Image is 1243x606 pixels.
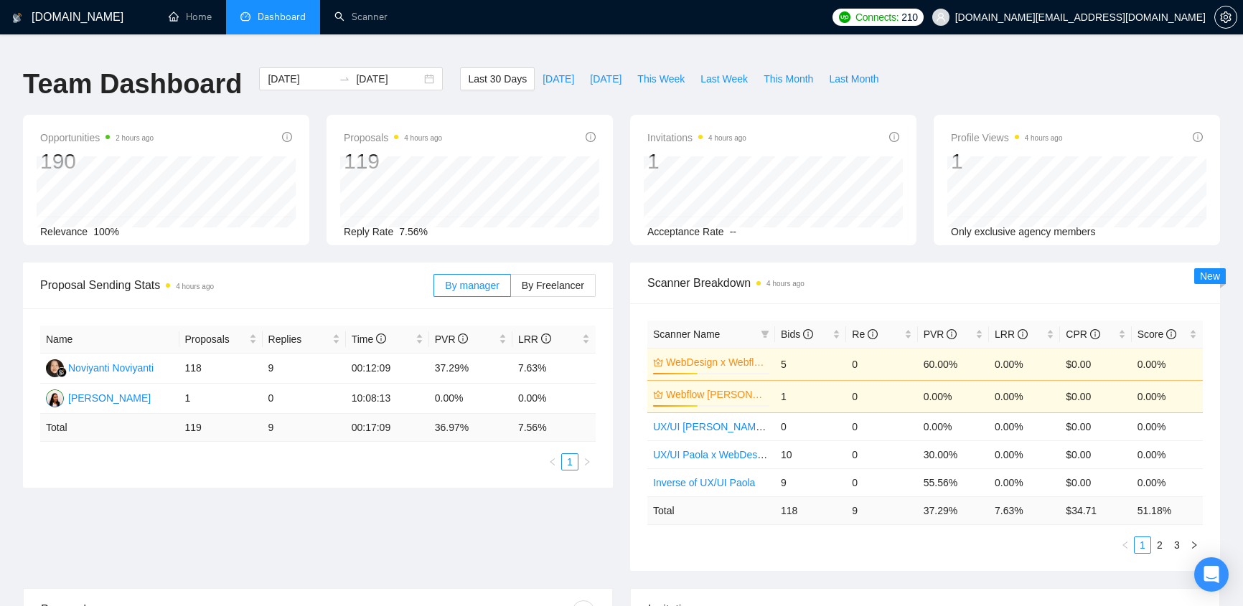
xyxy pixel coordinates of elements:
[846,348,917,380] td: 0
[1135,537,1150,553] a: 1
[346,384,429,414] td: 10:08:13
[653,328,720,340] span: Scanner Name
[40,414,179,442] td: Total
[1132,380,1203,412] td: 0.00%
[544,453,561,470] li: Previous Page
[240,11,250,22] span: dashboard
[179,354,263,384] td: 118
[855,9,899,25] span: Connects:
[989,496,1060,524] td: 7.63 %
[756,67,821,90] button: This Month
[548,458,557,466] span: left
[653,357,663,367] span: crown
[852,328,878,340] span: Re
[829,71,878,87] span: Last Month
[846,412,917,440] td: 0
[578,453,596,470] li: Next Page
[901,9,917,25] span: 210
[1169,537,1185,553] a: 3
[334,11,388,23] a: searchScanner
[1200,270,1220,282] span: New
[344,226,393,237] span: Reply Rate
[918,412,989,440] td: 0.00%
[40,148,154,175] div: 190
[889,132,899,142] span: info-circle
[1018,329,1028,339] span: info-circle
[1117,536,1134,554] li: Previous Page
[846,440,917,468] td: 0
[512,354,596,384] td: 7.63%
[924,328,957,340] span: PVR
[1166,329,1176,339] span: info-circle
[918,348,989,380] td: 60.00%
[116,134,154,142] time: 2 hours ago
[46,359,64,377] img: NN
[1025,134,1063,142] time: 4 hours ago
[995,328,1028,340] span: LRR
[346,414,429,442] td: 00:17:09
[1132,348,1203,380] td: 0.00%
[1186,536,1203,554] li: Next Page
[637,71,685,87] span: This Week
[40,326,179,354] th: Name
[1214,11,1237,23] a: setting
[821,67,886,90] button: Last Month
[708,134,746,142] time: 4 hours ago
[839,11,850,23] img: upwork-logo.png
[1132,412,1203,440] td: 0.00%
[781,328,813,340] span: Bids
[1060,440,1131,468] td: $0.00
[399,226,428,237] span: 7.56%
[1132,440,1203,468] td: 0.00%
[263,354,346,384] td: 9
[846,496,917,524] td: 9
[263,384,346,414] td: 0
[730,226,736,237] span: --
[445,280,499,291] span: By manager
[951,226,1096,237] span: Only exclusive agency members
[263,326,346,354] th: Replies
[918,380,989,412] td: 0.00%
[590,71,621,87] span: [DATE]
[846,468,917,496] td: 0
[512,384,596,414] td: 0.00%
[693,67,756,90] button: Last Week
[989,380,1060,412] td: 0.00%
[989,348,1060,380] td: 0.00%
[700,71,748,87] span: Last Week
[775,412,846,440] td: 0
[429,414,512,442] td: 36.97 %
[179,326,263,354] th: Proposals
[458,333,468,344] span: info-circle
[179,384,263,414] td: 1
[647,148,746,175] div: 1
[1060,496,1131,524] td: $ 34.71
[346,354,429,384] td: 00:12:09
[989,412,1060,440] td: 0.00%
[344,148,442,175] div: 119
[647,274,1203,292] span: Scanner Breakdown
[1138,328,1176,340] span: Score
[647,496,775,524] td: Total
[775,380,846,412] td: 1
[258,11,306,23] span: Dashboard
[1190,541,1199,549] span: right
[541,333,551,344] span: info-circle
[868,329,878,339] span: info-circle
[775,440,846,468] td: 10
[522,280,584,291] span: By Freelancer
[176,283,214,290] time: 4 hours ago
[1121,541,1130,549] span: left
[629,67,693,90] button: This Week
[268,71,333,87] input: Start date
[846,380,917,412] td: 0
[46,361,154,373] a: NNNoviyanti Noviyanti
[1186,536,1203,554] button: right
[653,389,663,399] span: crown
[1060,412,1131,440] td: $0.00
[268,331,329,347] span: Replies
[46,392,151,403] a: PC[PERSON_NAME]
[647,129,746,146] span: Invitations
[468,71,527,87] span: Last 30 Days
[989,440,1060,468] td: 0.00%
